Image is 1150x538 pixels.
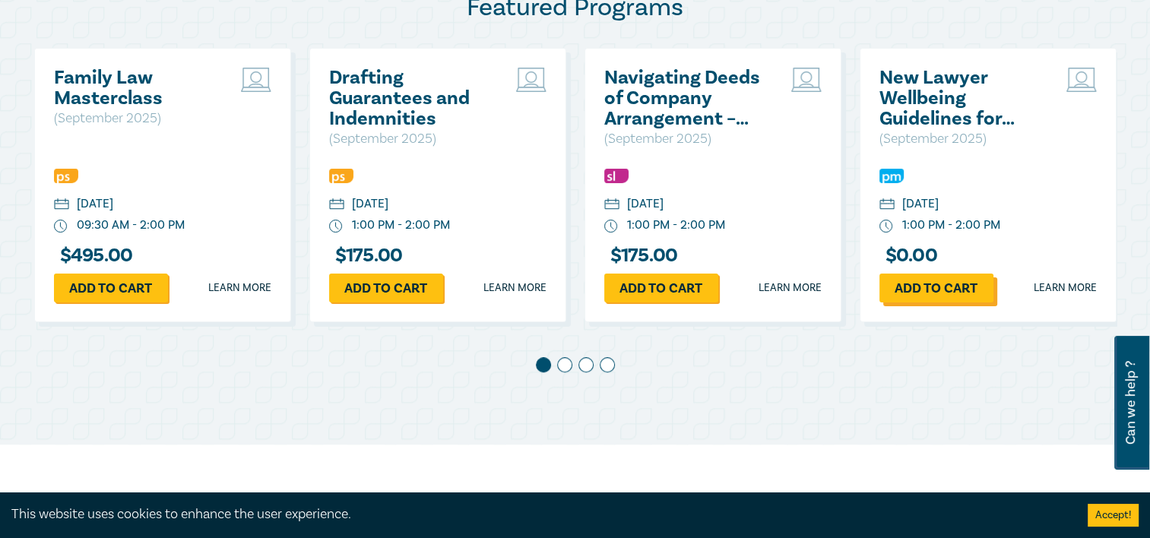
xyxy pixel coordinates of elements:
[627,195,664,213] div: [DATE]
[77,217,185,234] div: 09:30 AM - 2:00 PM
[604,274,718,302] a: Add to cart
[879,129,1043,149] p: ( September 2025 )
[329,274,443,302] a: Add to cart
[1088,504,1139,527] button: Accept cookies
[902,217,1000,234] div: 1:00 PM - 2:00 PM
[208,280,271,296] a: Learn more
[77,195,113,213] div: [DATE]
[352,217,450,234] div: 1:00 PM - 2:00 PM
[54,274,168,302] a: Add to cart
[879,274,993,302] a: Add to cart
[329,68,493,129] a: Drafting Guarantees and Indemnities
[54,198,69,212] img: calendar
[1066,68,1097,92] img: Live Stream
[879,68,1043,129] a: New Lawyer Wellbeing Guidelines for Legal Workplaces
[54,220,68,233] img: watch
[604,245,678,266] h3: $ 175.00
[627,217,725,234] div: 1:00 PM - 2:00 PM
[329,129,493,149] p: ( September 2025 )
[54,245,133,266] h3: $ 495.00
[329,245,403,266] h3: $ 175.00
[54,169,78,183] img: Professional Skills
[11,505,1065,524] div: This website uses cookies to enhance the user experience.
[483,280,546,296] a: Learn more
[879,198,895,212] img: calendar
[54,68,217,109] a: Family Law Masterclass
[604,129,768,149] p: ( September 2025 )
[329,169,353,183] img: Professional Skills
[759,280,822,296] a: Learn more
[879,220,893,233] img: watch
[879,245,937,266] h3: $ 0.00
[791,68,822,92] img: Live Stream
[1123,345,1138,460] span: Can we help ?
[604,68,768,129] a: Navigating Deeds of Company Arrangement – Strategy and Structure
[604,220,618,233] img: watch
[241,68,271,92] img: Live Stream
[352,195,388,213] div: [DATE]
[1034,280,1097,296] a: Learn more
[516,68,546,92] img: Live Stream
[879,169,904,183] img: Practice Management & Business Skills
[902,195,939,213] div: [DATE]
[329,220,343,233] img: watch
[329,198,344,212] img: calendar
[54,109,217,128] p: ( September 2025 )
[604,169,629,183] img: Substantive Law
[604,198,619,212] img: calendar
